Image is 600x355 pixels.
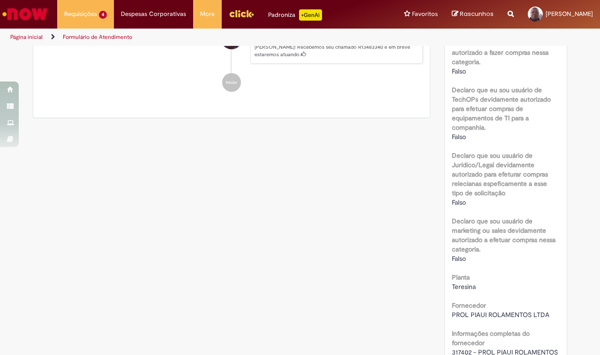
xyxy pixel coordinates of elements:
[452,198,466,207] span: Falso
[229,7,254,21] img: click_logo_yellow_360x200.png
[452,273,470,281] b: Planta
[40,19,423,64] li: Delson Francisco De Sousa
[299,9,322,21] p: +GenAi
[452,217,555,253] b: Declaro que sou usuário de marketing ou sales devidamente autorizado a efetuar compras nessa cate...
[452,301,486,310] b: Fornecedor
[452,311,549,319] span: PROL PIAUI ROLAMENTOS LTDA
[200,9,215,19] span: More
[64,9,97,19] span: Requisições
[121,9,186,19] span: Despesas Corporativas
[452,30,556,66] b: Declaro que sou usuário do ZEC ou do CENG&PMO devidamente autorizado a fazer compras nessa catego...
[452,151,548,197] b: Declaro que sou usuário de Jurídico/Legal devidamente autorizado para efeturar compras relecianas...
[452,254,466,263] span: Falso
[452,329,530,347] b: Informações completas do fornecedor
[546,10,593,18] span: [PERSON_NAME]
[99,11,107,19] span: 4
[63,33,132,41] a: Formulário de Atendimento
[255,44,418,58] p: [PERSON_NAME]! Recebemos seu chamado R13483340 e em breve estaremos atuando.
[452,282,476,291] span: Teresina
[10,33,43,41] a: Página inicial
[452,10,494,19] a: Rascunhos
[268,9,322,21] div: Padroniza
[412,9,438,19] span: Favoritos
[1,5,49,23] img: ServiceNow
[452,67,466,75] span: Falso
[7,29,393,46] ul: Trilhas de página
[460,9,494,18] span: Rascunhos
[452,86,551,132] b: Declaro que eu sou usuário de TechOPs devidamente autorizado para efetuar compras de equipamentos...
[452,133,466,141] span: Falso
